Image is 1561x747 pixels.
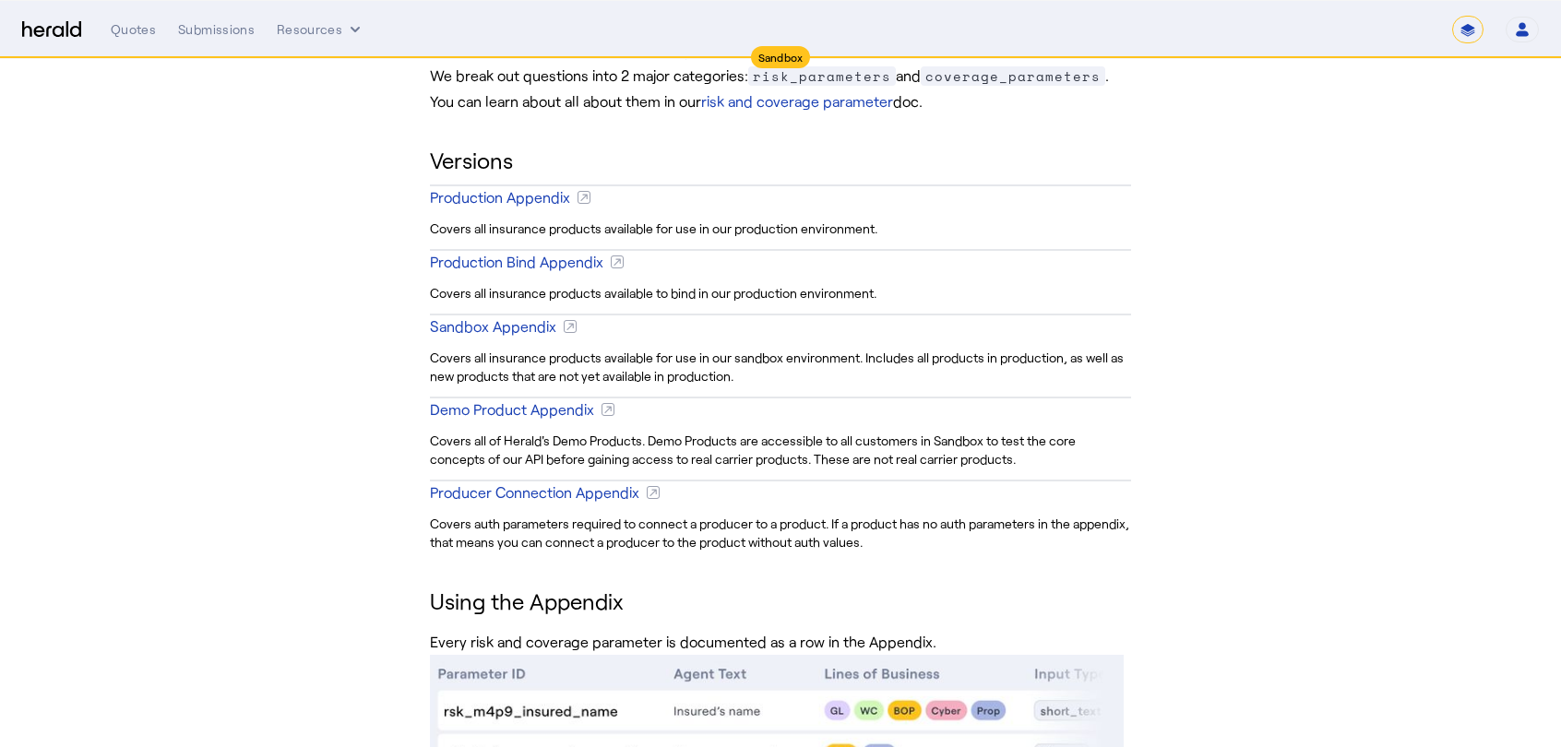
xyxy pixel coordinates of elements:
span: coverage_parameters [921,66,1105,86]
div: Covers all insurance products available to bind in our production environment. [430,280,1131,306]
div: Sandbox [751,46,811,68]
p: Every risk and coverage parameter is documented as a row in the Appendix. [430,629,1131,655]
a: Production Bind Appendix [430,242,1131,280]
div: Quotes [111,20,156,39]
div: Submissions [178,20,255,39]
a: risk and coverage parameter [701,92,893,110]
span: risk_parameters [748,66,896,86]
div: Production Appendix [430,186,570,208]
img: Herald Logo [22,21,81,39]
div: Covers all of Herald's Demo Products. Demo Products are accessible to all customers in Sandbox to... [430,428,1131,472]
a: Demo Product Appendix [430,389,1131,428]
a: Production Appendix [430,177,1131,216]
a: Sandbox Appendix [430,306,1131,345]
div: Covers auth parameters required to connect a producer to a product. If a product has no auth para... [430,511,1131,555]
div: Producer Connection Appendix [430,481,639,504]
div: Sandbox Appendix [430,315,556,338]
a: Producer Connection Appendix [430,472,1131,511]
div: Covers all insurance products available for use in our sandbox environment. Includes all products... [430,345,1131,389]
div: Demo Product Appendix [430,398,594,421]
h2: Using the Appendix [430,585,1131,618]
div: Production Bind Appendix [430,251,603,273]
div: Covers all insurance products available for use in our production environment. [430,216,1131,242]
p: The Appendix contains the full set of questions that must be answered when submitting an applicat... [430,37,1131,114]
button: Resources dropdown menu [277,20,364,39]
h2: Versions [430,144,1131,177]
